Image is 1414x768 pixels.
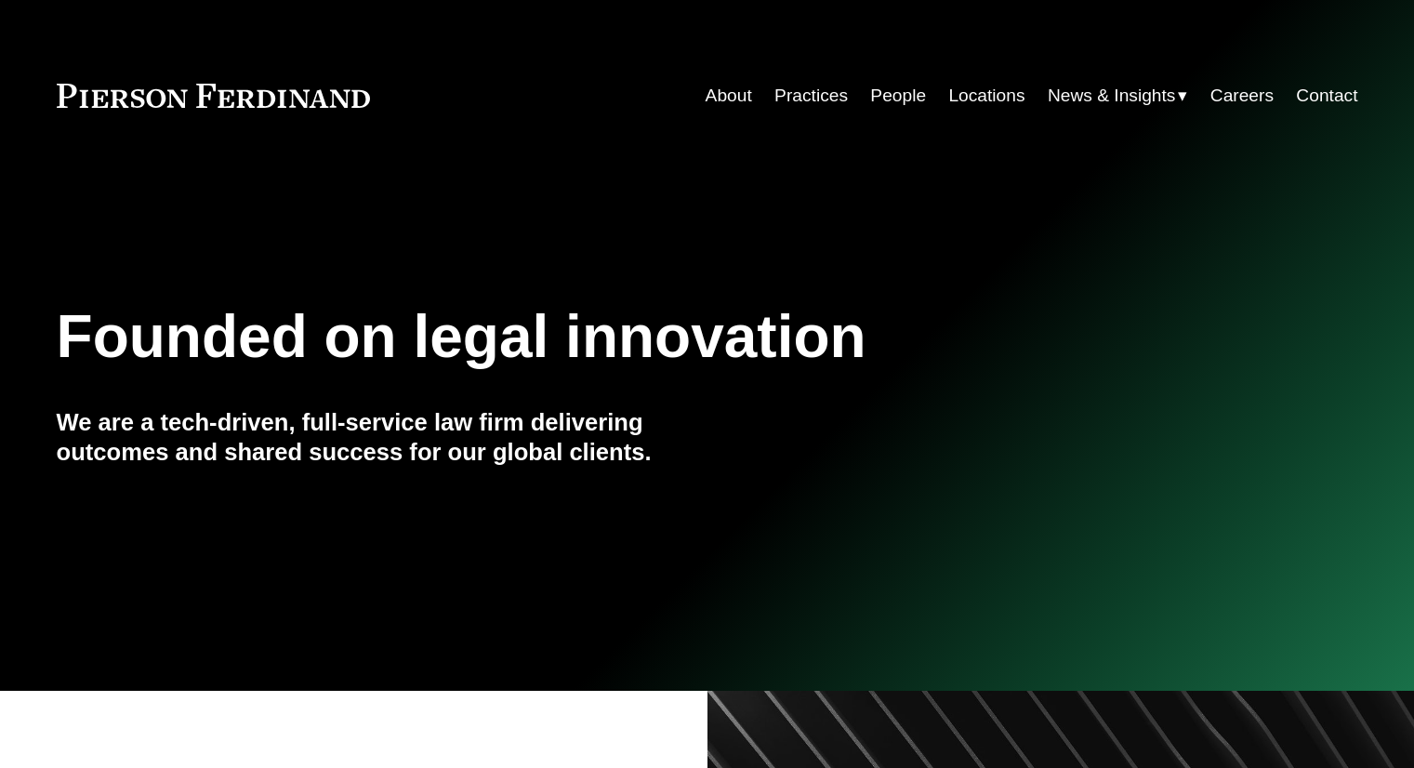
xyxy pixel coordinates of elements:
[774,78,848,113] a: Practices
[706,78,752,113] a: About
[57,303,1142,371] h1: Founded on legal innovation
[870,78,926,113] a: People
[57,407,707,468] h4: We are a tech-driven, full-service law firm delivering outcomes and shared success for our global...
[1048,78,1188,113] a: folder dropdown
[1048,80,1176,113] span: News & Insights
[1296,78,1357,113] a: Contact
[948,78,1024,113] a: Locations
[1210,78,1274,113] a: Careers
